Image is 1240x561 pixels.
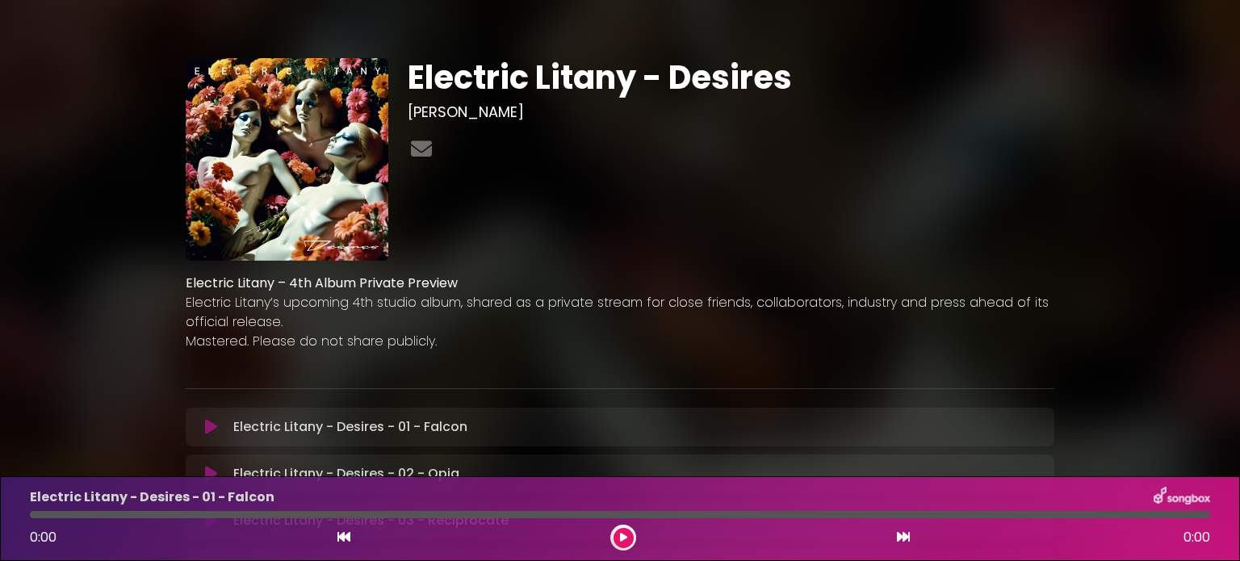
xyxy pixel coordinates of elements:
[30,528,57,546] span: 0:00
[186,274,458,292] strong: Electric Litany – 4th Album Private Preview
[233,464,459,484] p: Electric Litany - Desires - 02 - Opia
[233,417,467,437] p: Electric Litany - Desires - 01 - Falcon
[408,103,1054,121] h3: [PERSON_NAME]
[408,58,1054,97] h1: Electric Litany - Desires
[186,293,1054,332] p: Electric Litany’s upcoming 4th studio album, shared as a private stream for close friends, collab...
[186,332,1054,351] p: Mastered. Please do not share publicly.
[30,488,274,507] p: Electric Litany - Desires - 01 - Falcon
[1183,528,1210,547] span: 0:00
[186,58,388,261] img: 2KkT0QSSO3DZ5MZq4ndg
[1154,487,1210,508] img: songbox-logo-white.png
